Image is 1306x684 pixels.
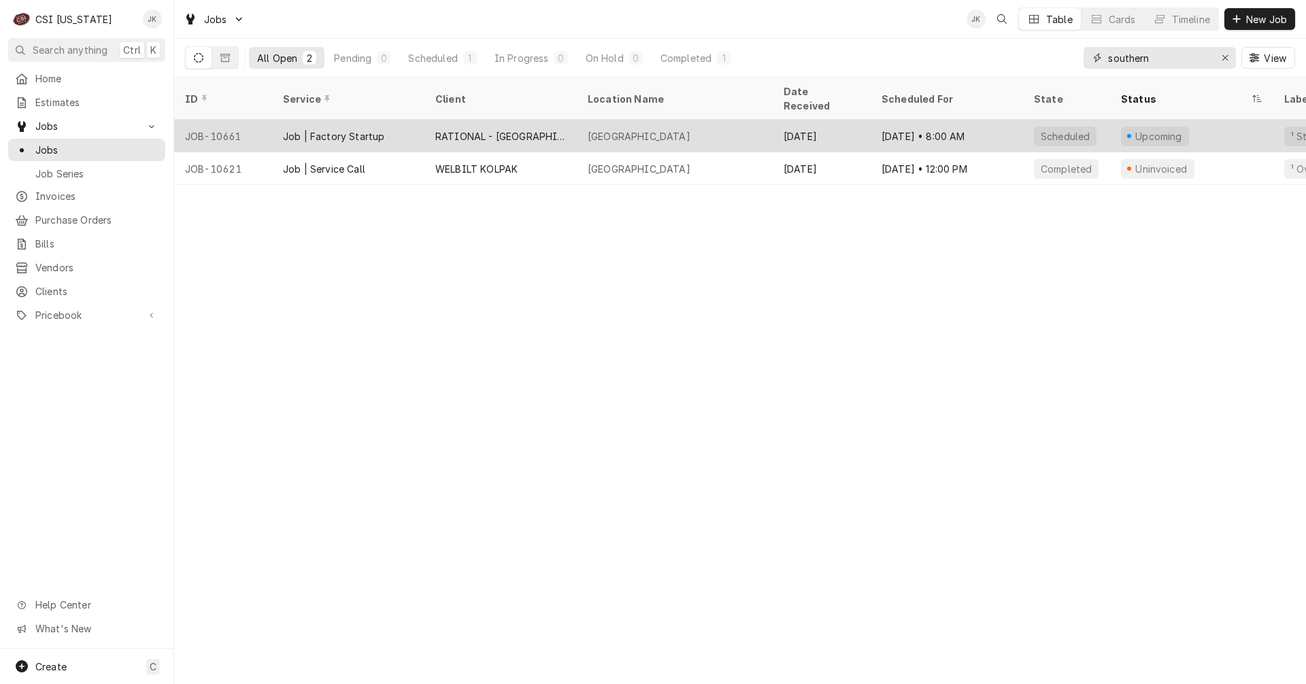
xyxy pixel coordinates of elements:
span: K [150,43,156,57]
div: CSI [US_STATE] [35,12,112,27]
div: Scheduled For [882,92,1009,106]
a: Go to Pricebook [8,304,165,326]
span: Jobs [35,119,138,133]
button: View [1241,47,1295,69]
div: ID [185,92,258,106]
div: JK [143,10,162,29]
input: Keyword search [1108,47,1210,69]
button: Erase input [1214,47,1236,69]
div: Timeline [1172,12,1210,27]
a: Job Series [8,163,165,185]
div: All Open [257,51,297,65]
span: C [150,660,156,674]
div: Scheduled [1039,129,1091,143]
div: 2 [305,51,314,65]
div: JOB-10661 [174,120,272,152]
span: Ctrl [123,43,141,57]
span: Bills [35,237,158,251]
div: C [12,10,31,29]
span: Invoices [35,189,158,203]
a: Go to Jobs [8,115,165,137]
span: Vendors [35,260,158,275]
span: Home [35,71,158,86]
div: [DATE] [773,120,871,152]
div: [DATE] • 12:00 PM [871,152,1023,185]
span: Purchase Orders [35,213,158,227]
div: Table [1046,12,1073,27]
span: Pricebook [35,308,138,322]
div: JK [967,10,986,29]
div: Completed [660,51,711,65]
div: [DATE] • 8:00 AM [871,120,1023,152]
div: Job | Service Call [283,162,365,176]
div: Status [1121,92,1249,106]
span: Clients [35,284,158,298]
button: Search anythingCtrlK [8,38,165,62]
span: View [1261,51,1289,65]
a: Purchase Orders [8,209,165,231]
div: 0 [632,51,640,65]
div: In Progress [495,51,549,65]
div: 1 [466,51,474,65]
div: 0 [557,51,565,65]
a: Vendors [8,256,165,279]
div: On Hold [586,51,624,65]
a: Go to What's New [8,617,165,640]
span: Jobs [35,143,158,157]
span: Help Center [35,598,157,612]
a: Invoices [8,185,165,207]
a: Home [8,67,165,90]
span: Jobs [204,12,227,27]
div: Pending [334,51,371,65]
span: Job Series [35,167,158,181]
div: Uninvoiced [1134,162,1189,176]
a: Clients [8,280,165,303]
span: Search anything [33,43,107,57]
a: Estimates [8,91,165,114]
div: CSI Kentucky's Avatar [12,10,31,29]
div: Jeff Kuehl's Avatar [967,10,986,29]
div: Jeff Kuehl's Avatar [143,10,162,29]
button: Open search [991,8,1013,30]
div: [GEOGRAPHIC_DATA] [588,129,690,143]
div: 0 [380,51,388,65]
span: Estimates [35,95,158,109]
span: What's New [35,621,157,636]
div: [DATE] [773,152,871,185]
div: JOB-10621 [174,152,272,185]
a: Go to Help Center [8,594,165,616]
div: 1 [720,51,728,65]
div: Date Received [784,84,857,113]
span: New Job [1243,12,1290,27]
div: Cards [1109,12,1136,27]
div: RATIONAL - [GEOGRAPHIC_DATA] [435,129,566,143]
div: WELBILT KOLPAK [435,162,518,176]
div: Job | Factory Startup [283,129,384,143]
div: Client [435,92,563,106]
div: Service [283,92,411,106]
div: [GEOGRAPHIC_DATA] [588,162,690,176]
a: Go to Jobs [178,8,250,31]
a: Bills [8,233,165,255]
button: New Job [1224,8,1295,30]
a: Jobs [8,139,165,161]
div: Completed [1039,162,1093,176]
div: State [1034,92,1099,106]
span: Create [35,661,67,672]
div: Scheduled [408,51,457,65]
div: Location Name [588,92,759,106]
div: Upcoming [1134,129,1184,143]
